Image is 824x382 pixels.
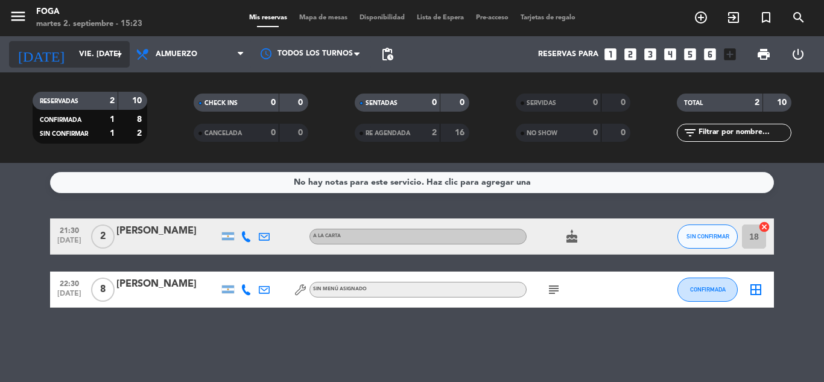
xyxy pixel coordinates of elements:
[662,46,678,62] i: looks_4
[110,97,115,105] strong: 2
[380,47,395,62] span: pending_actions
[54,237,84,250] span: [DATE]
[112,47,127,62] i: arrow_drop_down
[432,129,437,137] strong: 2
[460,98,467,107] strong: 0
[749,282,763,297] i: border_all
[547,282,561,297] i: subject
[40,131,88,137] span: SIN CONFIRMAR
[603,46,618,62] i: looks_one
[781,36,815,72] div: LOG OUT
[527,100,556,106] span: SERVIDAS
[9,41,73,68] i: [DATE]
[40,117,81,123] span: CONFIRMADA
[677,224,738,249] button: SIN CONFIRMAR
[593,98,598,107] strong: 0
[366,100,398,106] span: SENTADAS
[298,129,305,137] strong: 0
[116,276,219,292] div: [PERSON_NAME]
[91,224,115,249] span: 2
[791,10,806,25] i: search
[91,278,115,302] span: 8
[137,129,144,138] strong: 2
[694,10,708,25] i: add_circle_outline
[204,100,238,106] span: CHECK INS
[204,130,242,136] span: CANCELADA
[759,10,773,25] i: turned_in_not
[110,115,115,124] strong: 1
[684,100,703,106] span: TOTAL
[9,7,27,30] button: menu
[293,14,353,21] span: Mapa de mesas
[702,46,718,62] i: looks_6
[54,276,84,290] span: 22:30
[9,7,27,25] i: menu
[366,130,410,136] span: RE AGENDADA
[593,129,598,137] strong: 0
[565,229,579,244] i: cake
[726,10,741,25] i: exit_to_app
[683,126,697,140] i: filter_list
[36,6,142,18] div: FOGA
[455,129,467,137] strong: 16
[294,176,531,189] div: No hay notas para este servicio. Haz clic para agregar una
[682,46,698,62] i: looks_5
[686,233,729,240] span: SIN CONFIRMAR
[677,278,738,302] button: CONFIRMADA
[243,14,293,21] span: Mis reservas
[432,98,437,107] strong: 0
[137,115,144,124] strong: 8
[54,290,84,304] span: [DATE]
[40,98,78,104] span: RESERVADAS
[515,14,582,21] span: Tarjetas de regalo
[271,98,276,107] strong: 0
[621,98,628,107] strong: 0
[755,98,759,107] strong: 2
[791,47,805,62] i: power_settings_new
[156,50,197,59] span: Almuerzo
[690,286,726,293] span: CONFIRMADA
[313,287,367,291] span: Sin menú asignado
[623,46,638,62] i: looks_two
[298,98,305,107] strong: 0
[722,46,738,62] i: add_box
[36,18,142,30] div: martes 2. septiembre - 15:23
[353,14,411,21] span: Disponibilidad
[642,46,658,62] i: looks_3
[777,98,789,107] strong: 10
[271,129,276,137] strong: 0
[470,14,515,21] span: Pre-acceso
[132,97,144,105] strong: 10
[527,130,557,136] span: NO SHOW
[697,126,791,139] input: Filtrar por nombre...
[756,47,771,62] span: print
[313,234,341,238] span: A LA CARTA
[538,50,598,59] span: Reservas para
[621,129,628,137] strong: 0
[758,221,770,233] i: cancel
[411,14,470,21] span: Lista de Espera
[110,129,115,138] strong: 1
[116,223,219,239] div: [PERSON_NAME]
[54,223,84,237] span: 21:30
